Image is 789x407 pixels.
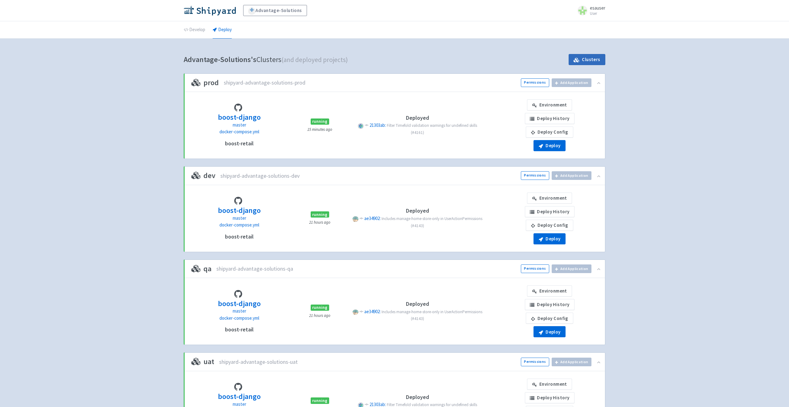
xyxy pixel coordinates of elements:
[353,309,358,315] span: P
[243,5,307,16] a: Advantage-Solutions
[526,220,573,231] a: Deploy Config
[225,234,254,240] h4: boost-retail
[533,233,566,244] button: Deploy
[364,215,381,221] span: ae34902:
[218,122,261,129] p: master
[311,118,329,125] span: running
[352,115,483,121] h4: Deployed
[590,5,605,11] span: esauser
[358,123,364,129] span: P
[219,222,259,229] a: docker-compose.yml
[218,215,261,222] p: master
[219,315,259,322] a: docker-compose.yml
[527,99,572,110] a: Environment
[218,112,261,128] a: boost-django master
[527,285,572,297] a: Environment
[353,216,358,222] span: P
[552,358,591,366] button: Add Application
[218,206,261,214] h3: boost-django
[526,313,573,324] a: Deploy Config
[387,123,477,135] span: Filter Timefold validation warnings for undefined skills (#4161)
[219,129,259,135] span: docker-compose.yml
[191,172,215,180] h3: dev
[521,358,549,366] a: Permissions
[382,216,482,228] span: Includes manage-home-store-only in UserActionPermissions (#4143)
[219,315,259,321] span: docker-compose.yml
[218,392,261,401] h3: boost-django
[533,326,566,337] button: Deploy
[281,56,348,64] span: (and deployed projects)
[218,308,261,315] p: master
[574,6,605,15] a: esauser User
[382,309,482,322] span: Includes manage-home-store-only in UserActionPermissions (#4143)
[184,21,205,39] a: Develop
[184,55,256,64] b: Advantage-Solutions's
[216,265,293,272] span: shipyard-advantage-solutions-qa
[527,379,572,390] a: Environment
[552,264,591,273] button: Add Application
[521,78,549,87] a: Permissions
[525,113,574,124] a: Deploy History
[521,171,549,180] a: Permissions
[364,309,382,314] a: ae34902:
[309,313,330,318] small: 21 hours ago
[533,140,566,151] button: Deploy
[311,211,329,218] span: running
[225,326,254,333] h4: boost-retail
[311,397,329,404] span: running
[213,21,232,39] a: Deploy
[364,215,382,221] a: ae34902:
[525,392,574,403] a: Deploy History
[370,122,386,128] span: 21303ab:
[224,79,305,86] span: shipyard-advantage-solutions-prod
[552,78,591,87] button: Add Application
[219,222,259,228] span: docker-compose.yml
[590,11,605,15] small: User
[219,128,259,135] a: docker-compose.yml
[218,113,261,121] h3: boost-django
[352,394,483,400] h4: Deployed
[552,171,591,180] button: Add Application
[191,265,211,273] h3: qa
[521,264,549,273] a: Permissions
[218,205,261,222] a: boost-django master
[218,298,261,315] a: boost-django master
[352,208,483,214] h4: Deployed
[218,300,261,308] h3: boost-django
[352,301,483,307] h4: Deployed
[364,309,381,314] span: ae34902:
[527,193,572,204] a: Environment
[525,206,574,217] a: Deploy History
[220,172,300,179] span: shipyard-advantage-solutions-dev
[370,122,387,128] a: 21303ab:
[225,140,254,147] h4: boost-retail
[219,359,298,365] span: shipyard-advantage-solutions-uat
[526,127,573,138] a: Deploy Config
[569,54,605,65] a: Clusters
[184,6,236,15] img: Shipyard logo
[309,220,330,225] small: 21 hours ago
[311,305,329,311] span: running
[191,79,219,87] h3: prod
[525,299,574,310] a: Deploy History
[184,53,348,66] h1: Clusters
[191,358,214,366] h3: uat
[307,127,332,132] small: 15 minutes ago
